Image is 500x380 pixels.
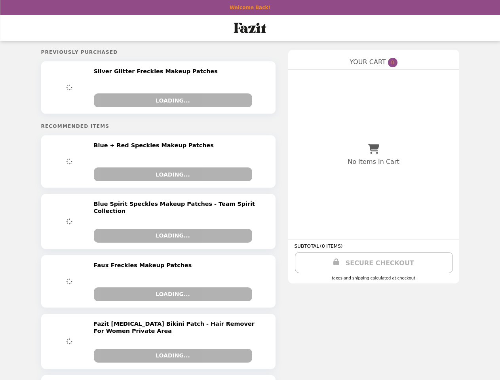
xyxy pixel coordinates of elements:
h2: Fazit [MEDICAL_DATA] Bikini Patch - Hair Remover For Women Private Area [94,320,264,335]
p: No Items In Cart [348,158,399,165]
p: Welcome Back! [230,5,270,10]
img: Brand Logo [234,20,266,36]
span: SUBTOTAL [295,243,320,249]
span: 0 [388,58,397,67]
h2: Silver Glitter Freckles Makeup Patches [94,68,221,75]
h2: Blue + Red Speckles Makeup Patches [94,142,217,149]
span: YOUR CART [350,58,386,66]
h2: Blue Spirit Speckles Makeup Patches - Team Spirit Collection [94,200,264,215]
h5: Recommended Items [41,123,276,129]
h5: Previously Purchased [41,49,276,55]
h2: Faux Freckles Makeup Patches [94,262,195,269]
span: ( 0 ITEMS ) [320,243,342,249]
div: Taxes and Shipping calculated at checkout [295,276,453,280]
